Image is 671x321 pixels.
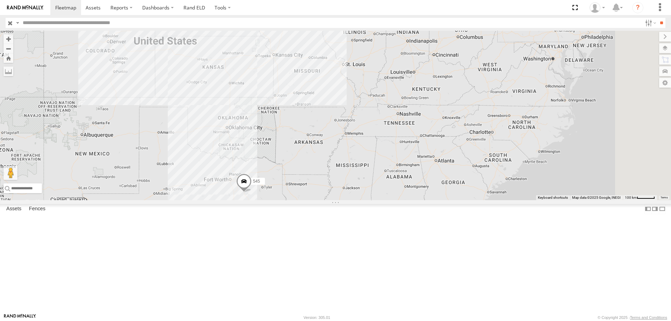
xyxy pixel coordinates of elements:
[587,2,607,13] div: Chase Tanke
[661,196,668,199] a: Terms
[659,78,671,88] label: Map Settings
[572,196,621,199] span: Map data ©2025 Google, INEGI
[3,204,25,214] label: Assets
[304,315,330,320] div: Version: 305.01
[3,166,17,180] button: Drag Pegman onto the map to open Street View
[3,53,13,63] button: Zoom Home
[598,315,667,320] div: © Copyright 2025 -
[630,315,667,320] a: Terms and Conditions
[538,195,568,200] button: Keyboard shortcuts
[3,44,13,53] button: Zoom out
[651,204,658,214] label: Dock Summary Table to the Right
[642,18,657,28] label: Search Filter Options
[7,5,43,10] img: rand-logo.svg
[625,196,637,199] span: 100 km
[3,34,13,44] button: Zoom in
[253,179,260,184] span: 545
[15,18,20,28] label: Search Query
[3,66,13,76] label: Measure
[644,204,651,214] label: Dock Summary Table to the Left
[659,204,666,214] label: Hide Summary Table
[26,204,49,214] label: Fences
[4,314,36,321] a: Visit our Website
[623,195,657,200] button: Map Scale: 100 km per 48 pixels
[632,2,643,13] i: ?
